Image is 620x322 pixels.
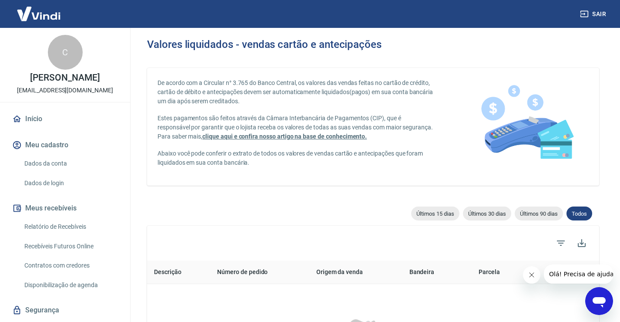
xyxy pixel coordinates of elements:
[21,237,120,255] a: Recebíveis Futuros Online
[523,266,540,284] iframe: Fechar mensagem
[463,207,511,220] div: Últimos 30 dias
[10,109,120,129] a: Início
[515,210,563,217] span: Últimos 90 dias
[515,207,563,220] div: Últimos 90 dias
[544,264,613,284] iframe: Mensagem da empresa
[462,261,516,284] th: Parcela
[411,210,459,217] span: Últimos 15 dias
[566,207,592,220] div: Todos
[10,136,120,155] button: Meu cadastro
[309,261,402,284] th: Origem da venda
[10,301,120,320] a: Segurança
[516,261,599,284] th: Valor recebido
[402,261,462,284] th: Bandeira
[21,155,120,173] a: Dados da conta
[21,276,120,294] a: Disponibilização de agenda
[566,210,592,217] span: Todos
[463,210,511,217] span: Últimos 30 dias
[10,0,67,27] img: Vindi
[17,86,113,95] p: [EMAIL_ADDRESS][DOMAIN_NAME]
[585,287,613,315] iframe: Botão para abrir a janela de mensagens
[147,38,382,51] h3: Valores liquidados - vendas cartão e antecipações
[21,174,120,192] a: Dados de login
[210,261,309,284] th: Número de pedido
[202,133,367,140] a: clique aqui e confira nosso artigo na base de conhecimento.
[147,261,210,284] th: Descrição
[48,35,83,70] div: C
[158,149,435,167] p: Abaixo você pode conferir o extrato de todos os valores de vendas cartão e antecipações que foram...
[5,6,73,13] span: Olá! Precisa de ajuda?
[30,73,100,82] p: [PERSON_NAME]
[158,78,435,106] p: De acordo com a Circular n° 3.765 do Banco Central, os valores das vendas feitas no cartão de cré...
[21,257,120,275] a: Contratos com credores
[411,207,459,220] div: Últimos 15 dias
[571,233,592,254] button: Baixar listagem
[158,114,435,141] p: Estes pagamentos são feitos através da Câmara Interbancária de Pagamentos (CIP), que é responsáve...
[550,233,571,254] span: Filtros
[10,199,120,218] button: Meus recebíveis
[578,6,610,22] button: Sair
[468,68,585,186] img: card-liquidations.916113cab14af1f97834.png
[21,218,120,236] a: Relatório de Recebíveis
